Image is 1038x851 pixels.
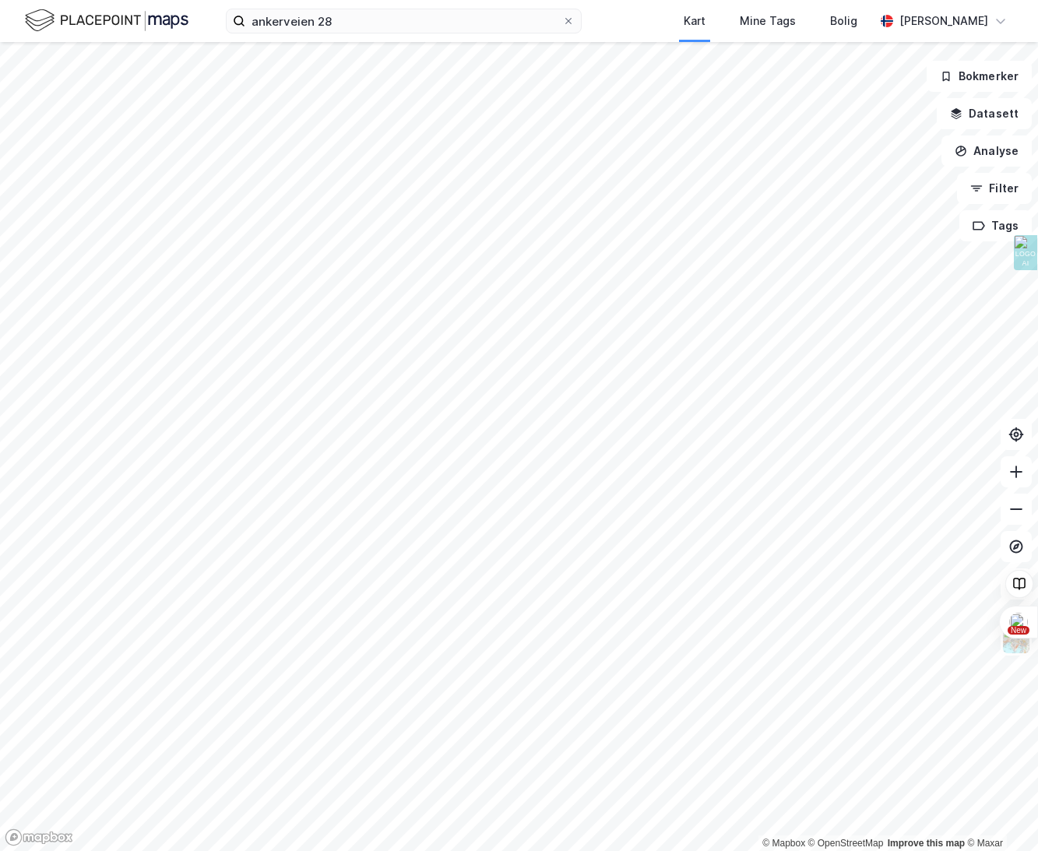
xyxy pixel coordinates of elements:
[740,12,796,30] div: Mine Tags
[941,135,1032,167] button: Analyse
[830,12,857,30] div: Bolig
[957,173,1032,204] button: Filter
[25,7,188,34] img: logo.f888ab2527a4732fd821a326f86c7f29.svg
[684,12,705,30] div: Kart
[899,12,988,30] div: [PERSON_NAME]
[245,9,562,33] input: Søk på adresse, matrikkel, gårdeiere, leietakere eller personer
[937,98,1032,129] button: Datasett
[959,210,1032,241] button: Tags
[808,838,884,849] a: OpenStreetMap
[927,61,1032,92] button: Bokmerker
[5,828,73,846] a: Mapbox homepage
[888,838,965,849] a: Improve this map
[960,776,1038,851] iframe: Chat Widget
[960,776,1038,851] div: Kontrollprogram for chat
[762,838,805,849] a: Mapbox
